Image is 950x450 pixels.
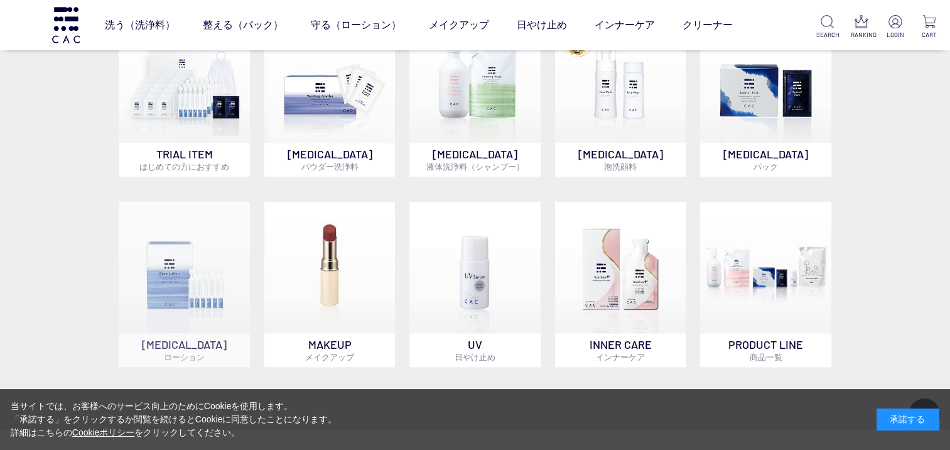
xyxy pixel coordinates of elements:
[753,162,778,172] span: パック
[409,143,541,177] p: [MEDICAL_DATA]
[816,15,838,40] a: SEARCH
[72,427,135,437] a: Cookieポリシー
[11,400,337,439] div: 当サイトでは、お客様へのサービス向上のためにCookieを使用します。 「承諾する」をクリックするか閲覧を続けるとCookieに同意したことになります。 詳細はこちらの をクリックしてください。
[555,333,686,367] p: INNER CARE
[682,8,732,43] a: クリーナー
[850,15,872,40] a: RANKING
[264,202,396,367] a: MAKEUPメイクアップ
[426,162,524,172] span: 液体洗浄料（シャンプー）
[301,162,359,172] span: パウダー洗浄料
[202,8,283,43] a: 整える（パック）
[555,202,686,367] a: インナーケア INNER CAREインナーケア
[700,202,831,367] a: PRODUCT LINE商品一覧
[428,8,488,43] a: メイクアップ
[409,11,541,177] a: [MEDICAL_DATA]液体洗浄料（シャンプー）
[918,30,940,40] p: CART
[104,8,175,43] a: 洗う（洗浄料）
[119,333,250,367] p: [MEDICAL_DATA]
[455,352,495,362] span: 日やけ止め
[139,162,229,172] span: はじめての方におすすめ
[305,352,354,362] span: メイクアップ
[555,202,686,333] img: インナーケア
[918,15,940,40] a: CART
[409,202,541,367] a: UV日やけ止め
[700,11,831,177] a: [MEDICAL_DATA]パック
[850,30,872,40] p: RANKING
[555,143,686,177] p: [MEDICAL_DATA]
[310,8,401,43] a: 守る（ローション）
[596,352,645,362] span: インナーケア
[516,8,566,43] a: 日やけ止め
[119,11,250,143] img: トライアルセット
[594,8,654,43] a: インナーケア
[50,7,82,43] img: logo
[816,30,838,40] p: SEARCH
[700,333,831,367] p: PRODUCT LINE
[884,15,906,40] a: LOGIN
[749,352,782,362] span: 商品一覧
[264,11,396,177] a: [MEDICAL_DATA]パウダー洗浄料
[119,202,250,367] a: [MEDICAL_DATA]ローション
[164,352,205,362] span: ローション
[555,11,686,143] img: 泡洗顔料
[119,11,250,177] a: トライアルセット TRIAL ITEMはじめての方におすすめ
[264,143,396,177] p: [MEDICAL_DATA]
[555,11,686,177] a: 泡洗顔料 [MEDICAL_DATA]泡洗顔料
[409,333,541,367] p: UV
[264,333,396,367] p: MAKEUP
[700,143,831,177] p: [MEDICAL_DATA]
[877,409,939,431] div: 承諾する
[884,30,906,40] p: LOGIN
[604,162,637,172] span: 泡洗顔料
[119,143,250,177] p: TRIAL ITEM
